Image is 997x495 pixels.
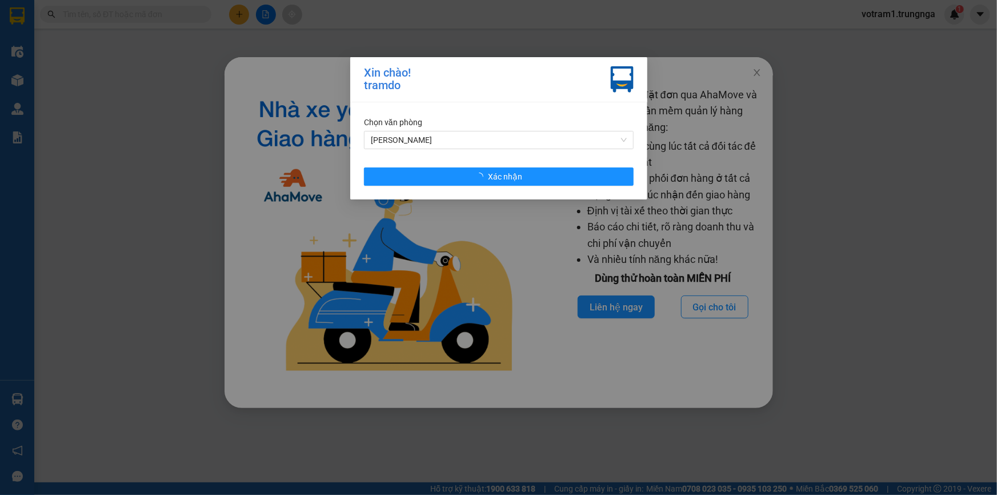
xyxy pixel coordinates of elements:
[611,66,634,93] img: vxr-icon
[475,173,488,181] span: loading
[364,66,411,93] div: Xin chào! tramdo
[371,131,627,149] span: Phan Thiết
[364,116,634,129] div: Chọn văn phòng
[488,170,522,183] span: Xác nhận
[364,167,634,186] button: Xác nhận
